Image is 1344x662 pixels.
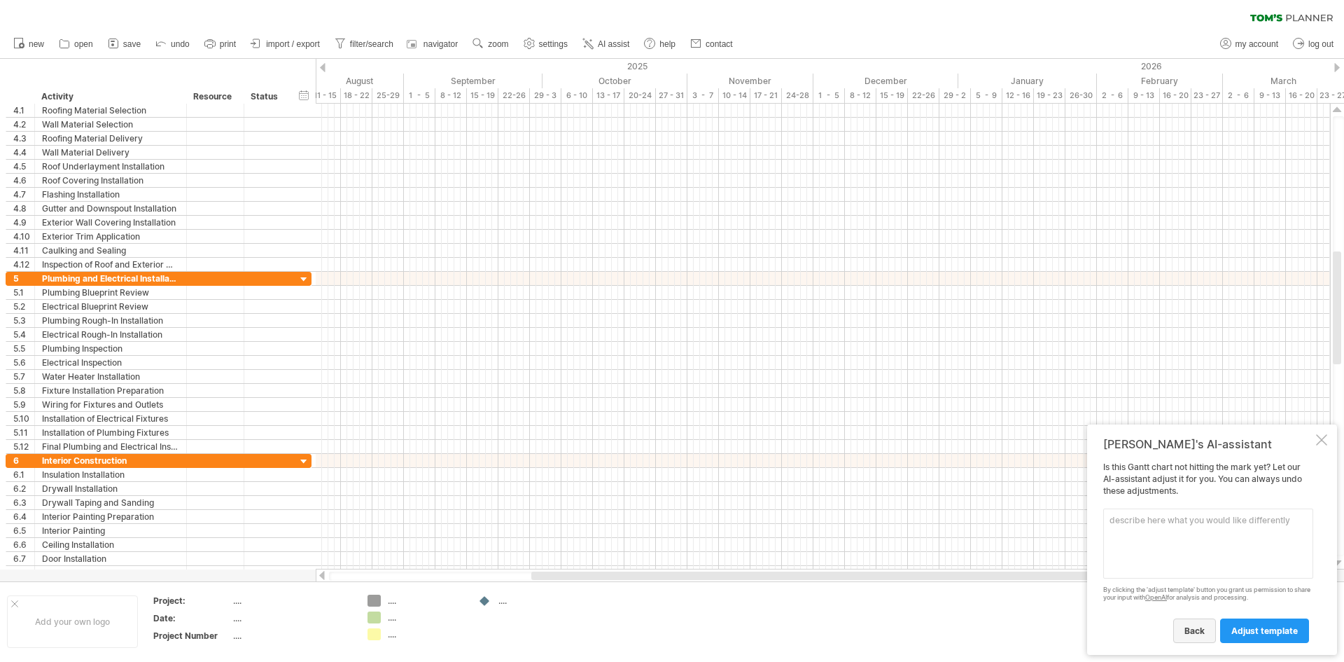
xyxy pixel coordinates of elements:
div: 6.1 [13,468,34,481]
div: September 2025 [404,74,542,88]
div: Window Installation [42,566,179,579]
div: 5.11 [13,426,34,439]
div: 4.6 [13,174,34,187]
span: filter/search [350,39,393,49]
a: save [104,35,145,53]
div: .... [233,630,351,642]
div: 8 - 12 [845,88,876,103]
div: Roofing Material Selection [42,104,179,117]
div: Interior Painting Preparation [42,510,179,523]
div: .... [498,595,575,607]
div: 29 - 3 [530,88,561,103]
a: navigator [405,35,462,53]
div: Roof Underlayment Installation [42,160,179,173]
a: OpenAI [1145,593,1167,601]
div: Electrical Rough-In Installation [42,328,179,341]
a: settings [520,35,572,53]
a: new [10,35,48,53]
div: 4.11 [13,244,34,257]
div: Water Heater Installation [42,370,179,383]
span: contact [706,39,733,49]
div: February 2026 [1097,74,1223,88]
div: 9 - 13 [1254,88,1286,103]
div: 4.8 [13,202,34,215]
div: .... [388,612,464,623]
div: 5.8 [13,384,34,397]
div: 6 [13,454,34,467]
div: Is this Gantt chart not hitting the mark yet? Let our AI-assistant adjust it for you. You can alw... [1103,462,1313,642]
div: Ceiling Installation [42,538,179,551]
div: December 2025 [813,74,958,88]
div: 4.10 [13,230,34,243]
div: Electrical Blueprint Review [42,300,179,313]
a: zoom [469,35,512,53]
div: 3 - 7 [687,88,719,103]
div: Add your own logo [7,595,138,648]
div: 5.12 [13,440,34,453]
a: adjust template [1220,619,1309,643]
div: 29 - 2 [939,88,971,103]
div: 4.3 [13,132,34,145]
a: contact [687,35,737,53]
div: Status [251,90,281,104]
div: 6.3 [13,496,34,509]
div: 6.6 [13,538,34,551]
div: 6 - 10 [561,88,593,103]
div: .... [233,595,351,607]
div: Date: [153,612,230,624]
div: 5.6 [13,356,34,369]
div: 6.4 [13,510,34,523]
div: Roof Covering Installation [42,174,179,187]
div: 4.5 [13,160,34,173]
div: Wall Material Selection [42,118,179,131]
div: 5 [13,272,34,285]
div: Exterior Wall Covering Installation [42,216,179,229]
div: Plumbing and Electrical Installation [42,272,179,285]
div: 22-26 [908,88,939,103]
div: Activity [41,90,178,104]
div: Installation of Electrical Fixtures [42,412,179,425]
div: 6.2 [13,482,34,495]
div: 15 - 19 [467,88,498,103]
div: .... [388,628,464,640]
div: Inspection of Roof and Exterior Walls [42,258,179,271]
div: 5.3 [13,314,34,327]
div: Wall Material Delivery [42,146,179,159]
div: 19 - 23 [1034,88,1065,103]
div: Interior Painting [42,524,179,537]
div: 5.4 [13,328,34,341]
div: Plumbing Rough-In Installation [42,314,179,327]
span: settings [539,39,568,49]
div: Installation of Plumbing Fixtures [42,426,179,439]
div: Resource [193,90,236,104]
span: my account [1235,39,1278,49]
div: Door Installation [42,552,179,565]
a: filter/search [331,35,398,53]
div: 17 - 21 [750,88,782,103]
div: .... [233,612,351,624]
span: open [74,39,93,49]
div: November 2025 [687,74,813,88]
div: 1 - 5 [404,88,435,103]
div: 5.1 [13,286,34,299]
span: zoom [488,39,508,49]
div: 5.7 [13,370,34,383]
a: my account [1217,35,1282,53]
div: 4.4 [13,146,34,159]
div: Insulation Installation [42,468,179,481]
div: .... [388,595,464,607]
div: 11 - 15 [309,88,341,103]
a: log out [1289,35,1338,53]
div: Wiring for Fixtures and Outlets [42,398,179,411]
div: 13 - 17 [593,88,624,103]
div: Drywall Taping and Sanding [42,496,179,509]
span: import / export [266,39,320,49]
div: Fixture Installation Preparation [42,384,179,397]
div: 2 - 6 [1223,88,1254,103]
div: 6.5 [13,524,34,537]
div: 23 - 27 [1191,88,1223,103]
span: undo [171,39,190,49]
a: back [1173,619,1216,643]
div: 5.5 [13,342,34,355]
div: Project: [153,595,230,607]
